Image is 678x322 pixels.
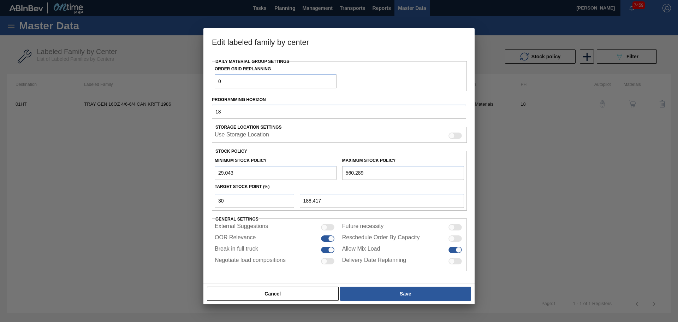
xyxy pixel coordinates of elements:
span: Daily Material Group Settings [215,59,289,64]
button: Cancel [207,287,339,301]
label: Minimum Stock Policy [215,158,267,163]
label: Order Grid Replanning [215,64,337,74]
label: Negotiate load compositions [215,257,286,265]
label: Allow Mix Load [342,246,380,254]
label: When enabled, the system will display stocks from different storage locations. [215,131,269,140]
label: Maximum Stock Policy [342,158,396,163]
label: Delivery Date Replanning [342,257,406,265]
label: Reschedule Order By Capacity [342,234,420,243]
span: General settings [215,217,258,222]
span: Storage Location Settings [215,125,282,130]
button: Save [340,287,471,301]
label: Stock Policy [215,149,247,154]
label: External Suggestions [215,223,268,232]
label: Future necessity [342,223,383,232]
label: Programming Horizon [212,95,466,105]
h3: Edit labeled family by center [203,28,475,55]
label: Break in full truck [215,246,258,254]
label: Target Stock Point (%) [215,184,270,189]
label: OOR Relevance [215,234,256,243]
